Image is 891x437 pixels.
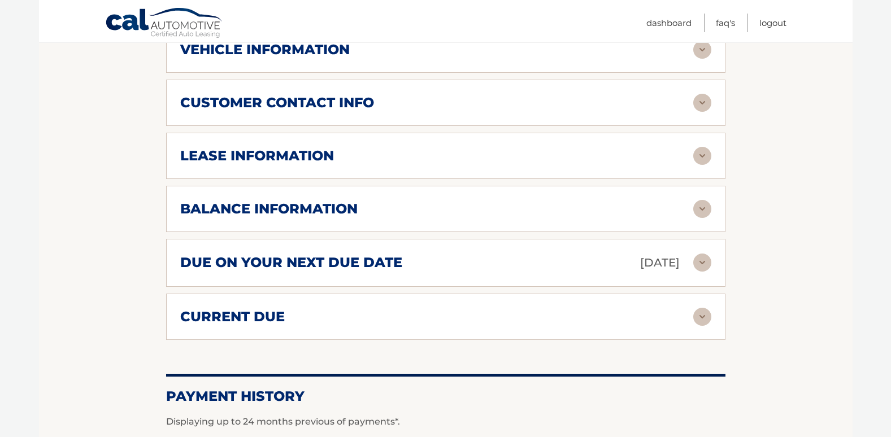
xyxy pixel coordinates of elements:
[693,147,711,165] img: accordion-rest.svg
[693,200,711,218] img: accordion-rest.svg
[640,253,680,273] p: [DATE]
[693,254,711,272] img: accordion-rest.svg
[166,415,725,429] p: Displaying up to 24 months previous of payments*.
[105,7,224,40] a: Cal Automotive
[693,94,711,112] img: accordion-rest.svg
[646,14,692,32] a: Dashboard
[166,388,725,405] h2: Payment History
[180,254,402,271] h2: due on your next due date
[180,200,358,217] h2: balance information
[693,308,711,326] img: accordion-rest.svg
[180,94,374,111] h2: customer contact info
[716,14,735,32] a: FAQ's
[759,14,786,32] a: Logout
[180,41,350,58] h2: vehicle information
[693,41,711,59] img: accordion-rest.svg
[180,147,334,164] h2: lease information
[180,308,285,325] h2: current due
